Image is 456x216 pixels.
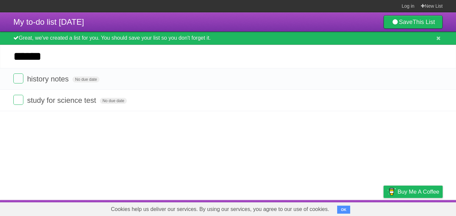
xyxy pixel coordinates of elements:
[384,186,443,198] a: Buy me a coffee
[413,19,435,25] b: This List
[13,95,23,105] label: Done
[317,202,344,214] a: Developers
[27,75,70,83] span: history notes
[352,202,367,214] a: Terms
[337,206,350,214] button: OK
[375,202,392,214] a: Privacy
[384,15,443,29] a: SaveThis List
[72,76,99,82] span: No due date
[100,98,127,104] span: No due date
[401,202,443,214] a: Suggest a feature
[398,186,439,198] span: Buy me a coffee
[13,17,84,26] span: My to-do list [DATE]
[104,203,336,216] span: Cookies help us deliver our services. By using our services, you agree to our use of cookies.
[13,73,23,83] label: Done
[295,202,309,214] a: About
[27,96,98,104] span: study for science test
[387,186,396,197] img: Buy me a coffee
